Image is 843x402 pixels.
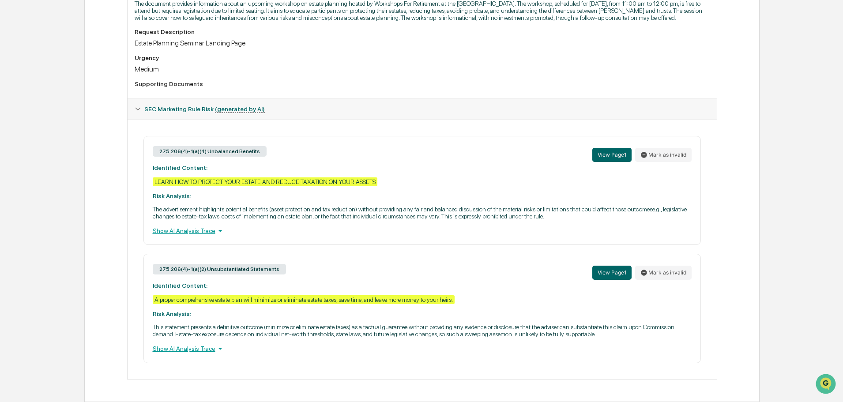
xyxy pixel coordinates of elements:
[9,75,161,89] p: How can we help?
[215,105,265,113] u: (generated by AI)
[135,39,710,47] div: Estate Planning Seminar Landing Page
[18,168,57,177] span: Preclearance
[153,177,377,186] div: LEARN HOW TO PROTECT YOUR ESTATE AND REDUCE TAXATION ON YOUR ASSETS
[153,226,692,236] div: Show AI Analysis Trace
[88,206,107,213] span: Pylon
[153,192,191,199] strong: Risk Analysis:
[9,185,16,192] div: 🔎
[64,169,71,176] div: 🗄️
[150,127,161,137] button: Start new chat
[153,344,692,353] div: Show AI Analysis Trace
[153,264,286,274] div: 275.206(4)-1(a)(2) Unsubstantiated Statements
[635,266,692,280] button: Mark as invalid
[135,54,710,61] div: Urgency
[60,164,113,180] a: 🗄️Attestations
[815,373,839,397] iframe: Open customer support
[5,181,59,197] a: 🔎Data Lookup
[9,169,16,176] div: 🖐️
[153,146,267,157] div: 275.206(4)-1(a)(4) Unbalanced Benefits
[30,124,145,133] div: Start new chat
[153,282,207,289] strong: Identified Content:
[128,98,717,120] div: SEC Marketing Rule Risk (generated by AI)
[153,310,191,317] strong: Risk Analysis:
[135,80,710,87] div: Supporting Documents
[153,323,692,338] p: This statement presents a definitive outcome (minimize or eliminate estate taxes) as a factual gu...
[135,65,710,73] div: Medium
[153,206,692,220] p: The advertisement highlights potential benefits (asset protection and tax reduction) without prov...
[18,184,56,193] span: Data Lookup
[30,133,112,140] div: We're available if you need us!
[144,105,265,113] span: SEC Marketing Rule Risk
[635,148,692,162] button: Mark as invalid
[592,266,632,280] button: View Page1
[135,28,710,35] div: Request Description
[73,168,109,177] span: Attestations
[9,124,25,140] img: 1746055101610-c473b297-6a78-478c-a979-82029cc54cd1
[153,295,455,304] div: A proper comprehensive estate plan will minimize or eliminate estate taxes, save time, and leave ...
[62,206,107,213] a: Powered byPylon
[9,49,26,66] img: Greenboard
[5,164,60,180] a: 🖐️Preclearance
[592,148,632,162] button: View Page1
[153,164,207,171] strong: Identified Content:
